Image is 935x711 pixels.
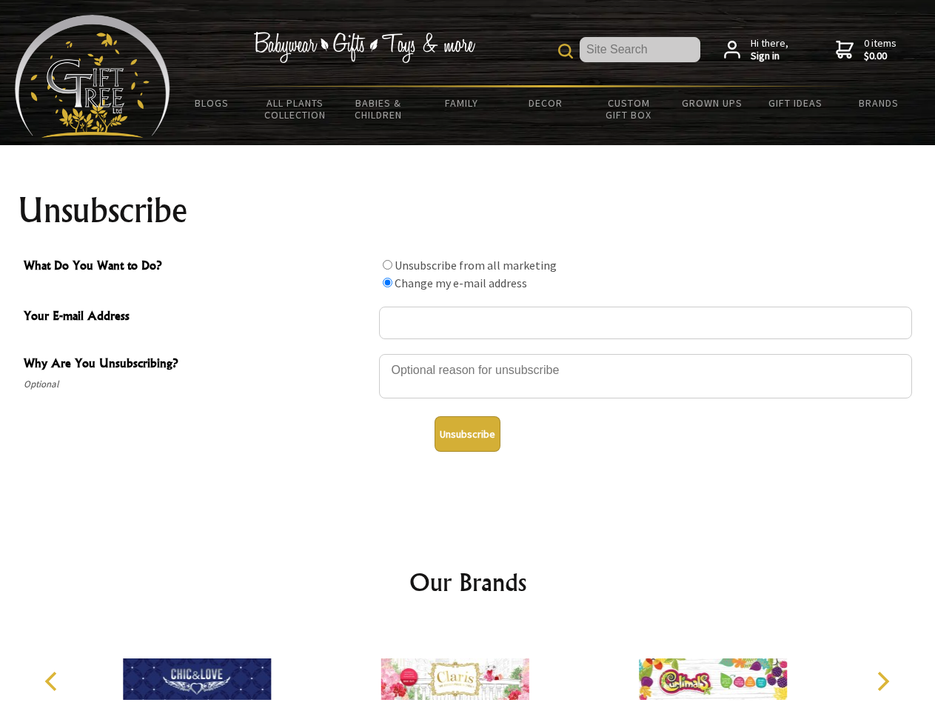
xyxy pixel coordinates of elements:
strong: $0.00 [864,50,897,63]
a: Babies & Children [337,87,420,130]
img: Babywear - Gifts - Toys & more [253,32,475,63]
button: Next [866,665,899,698]
a: Decor [503,87,587,118]
input: What Do You Want to Do? [383,260,392,270]
textarea: Why Are You Unsubscribing? [379,354,912,398]
h1: Unsubscribe [18,193,918,228]
label: Change my e-mail address [395,276,527,290]
a: All Plants Collection [254,87,338,130]
strong: Sign in [751,50,788,63]
a: Family [420,87,504,118]
span: 0 items [864,36,897,63]
a: Hi there,Sign in [724,37,788,63]
a: 0 items$0.00 [836,37,897,63]
a: Gift Ideas [754,87,837,118]
button: Unsubscribe [435,416,500,452]
span: Why Are You Unsubscribing? [24,354,372,375]
input: Your E-mail Address [379,307,912,339]
button: Previous [37,665,70,698]
label: Unsubscribe from all marketing [395,258,557,273]
a: Custom Gift Box [587,87,671,130]
input: Site Search [580,37,700,62]
a: Grown Ups [670,87,754,118]
span: Your E-mail Address [24,307,372,328]
a: BLOGS [170,87,254,118]
span: Optional [24,375,372,393]
span: What Do You Want to Do? [24,256,372,278]
a: Brands [837,87,921,118]
input: What Do You Want to Do? [383,278,392,287]
h2: Our Brands [30,564,906,600]
span: Hi there, [751,37,788,63]
img: product search [558,44,573,59]
img: Babyware - Gifts - Toys and more... [15,15,170,138]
